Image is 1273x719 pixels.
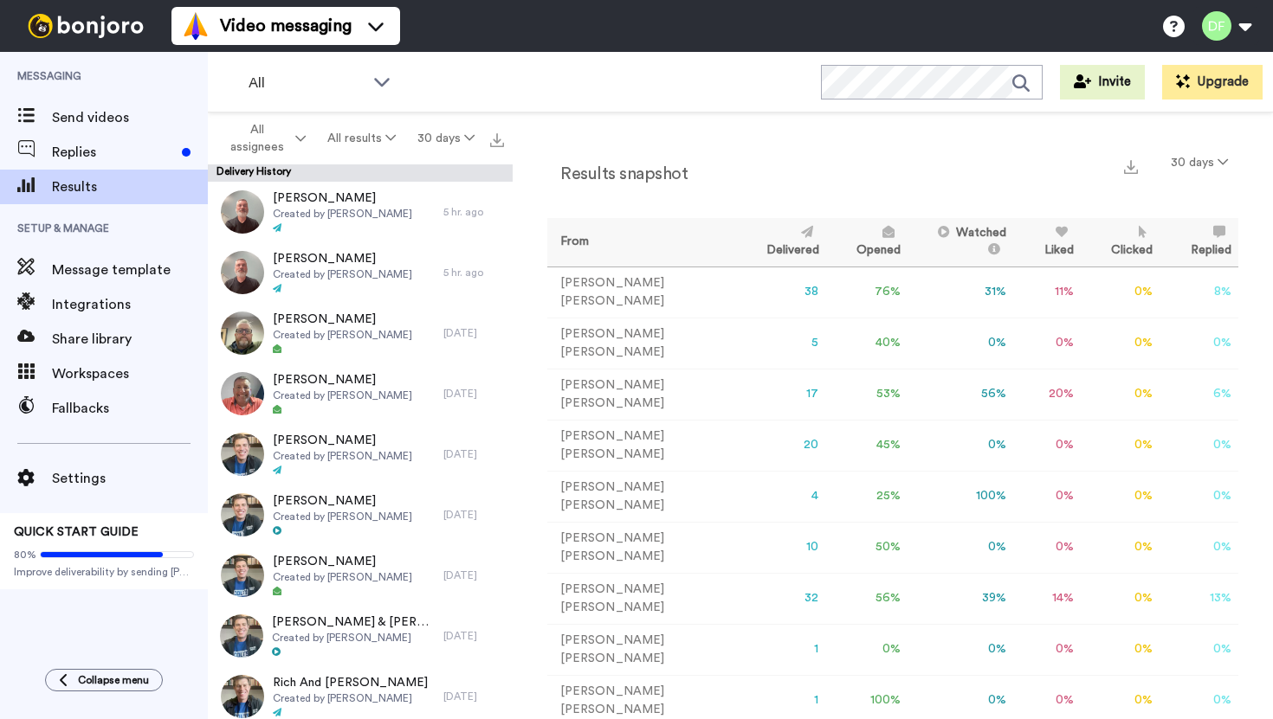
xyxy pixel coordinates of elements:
span: [PERSON_NAME] [273,492,412,510]
td: 5 [735,318,826,369]
td: 17 [735,369,826,420]
span: Created by [PERSON_NAME] [273,449,412,463]
td: [PERSON_NAME] [PERSON_NAME] [547,369,735,420]
td: 0 % [908,318,1013,369]
td: 1 [735,624,826,675]
td: 8 % [1160,266,1238,318]
span: [PERSON_NAME] [273,311,412,328]
span: Results [52,177,208,197]
td: 0 % [1013,420,1081,471]
span: [PERSON_NAME] [273,432,412,449]
td: 0 % [1160,471,1238,522]
td: 0 % [1160,318,1238,369]
span: Workspaces [52,363,208,384]
button: Export all results that match these filters now. [485,125,509,151]
td: 38 [735,266,826,318]
a: [PERSON_NAME]Created by [PERSON_NAME]5 hr. ago [208,182,513,242]
span: Fallbacks [52,398,208,419]
td: 0 % [1160,522,1238,573]
td: 13 % [1160,573,1238,624]
a: [PERSON_NAME] & [PERSON_NAME]Created by [PERSON_NAME][DATE] [208,606,513,666]
img: 7e270250-8e90-4cc0-8789-bd1e2e7f1348-thumb.jpg [220,614,263,658]
td: 0 % [1081,471,1160,522]
td: 0 % [1013,522,1081,573]
th: Watched [908,218,1013,266]
img: 73363ef3-ce8b-41cb-9507-db96fc906b98-thumb.jpg [221,372,264,415]
span: Share library [52,329,208,350]
span: Settings [52,468,208,489]
td: 53 % [826,369,908,420]
span: Created by [PERSON_NAME] [273,570,412,584]
a: [PERSON_NAME]Created by [PERSON_NAME]5 hr. ago [208,242,513,303]
img: export.svg [1124,160,1138,174]
td: [PERSON_NAME] [PERSON_NAME] [547,522,735,573]
img: vm-color.svg [182,12,210,40]
td: 0 % [1160,624,1238,675]
span: Created by [PERSON_NAME] [273,510,412,523]
img: 50c6dc6b-ee9b-4b8b-b464-d98dc373dc0f-thumb.jpg [221,493,264,536]
span: [PERSON_NAME] & [PERSON_NAME] [272,613,435,631]
td: 0 % [1081,573,1160,624]
th: From [547,218,735,266]
div: [DATE] [443,629,504,643]
th: Clicked [1081,218,1160,266]
button: Collapse menu [45,669,163,691]
button: All assignees [211,114,317,163]
img: export.svg [490,133,504,147]
img: f8d96b4a-08ff-47d3-a44a-5c4ec1278eb5-thumb.jpg [221,433,264,476]
a: [PERSON_NAME]Created by [PERSON_NAME][DATE] [208,485,513,545]
div: [DATE] [443,447,504,461]
button: Export a summary of each team member’s results that match this filter now. [1119,153,1143,178]
img: 5d202820-ccfe-41a7-8e7f-fd4e57caa971-thumb.jpg [221,311,264,355]
span: Rich And [PERSON_NAME] [273,674,428,691]
a: [PERSON_NAME]Created by [PERSON_NAME][DATE] [208,303,513,363]
span: Replies [52,142,175,163]
td: 31 % [908,266,1013,318]
th: Delivered [735,218,826,266]
span: Video messaging [220,14,352,38]
td: 0 % [908,624,1013,675]
span: 80% [14,548,36,562]
span: [PERSON_NAME] [273,189,412,207]
td: 20 % [1013,369,1081,420]
td: 14 % [1013,573,1081,624]
td: 0 % [826,624,908,675]
div: [DATE] [443,568,504,582]
td: 10 [735,522,826,573]
td: 0 % [1160,420,1238,471]
div: Delivery History [208,164,513,182]
div: [DATE] [443,326,504,340]
td: 0 % [1081,318,1160,369]
span: Created by [PERSON_NAME] [273,267,412,281]
span: QUICK START GUIDE [14,526,139,538]
span: [PERSON_NAME] [273,250,412,267]
span: Created by [PERSON_NAME] [273,207,412,221]
td: [PERSON_NAME] [PERSON_NAME] [547,318,735,369]
td: 0 % [1081,266,1160,318]
td: 56 % [908,369,1013,420]
td: 6 % [1160,369,1238,420]
span: [PERSON_NAME] [273,553,412,570]
td: 0 % [1013,318,1081,369]
td: 0 % [908,522,1013,573]
th: Liked [1013,218,1081,266]
span: Created by [PERSON_NAME] [273,388,412,402]
img: 86341eda-28c5-4ac1-ac43-9cdb156ce121-thumb.jpg [221,251,264,294]
div: [DATE] [443,508,504,522]
a: Invite [1060,65,1145,100]
img: f2c563f8-8d62-4321-a924-3f53b54c0421-thumb.jpg [221,675,264,718]
span: Created by [PERSON_NAME] [273,328,412,342]
td: 76 % [826,266,908,318]
button: 30 days [1160,147,1238,178]
td: 25 % [826,471,908,522]
td: [PERSON_NAME] [PERSON_NAME] [547,573,735,624]
div: 5 hr. ago [443,266,504,279]
button: Upgrade [1162,65,1263,100]
td: [PERSON_NAME] [PERSON_NAME] [547,420,735,471]
span: All [249,73,365,93]
a: [PERSON_NAME]Created by [PERSON_NAME][DATE] [208,545,513,606]
span: Collapse menu [78,673,149,687]
span: Improve deliverability by sending [PERSON_NAME]’s from your own email [14,565,194,579]
div: [DATE] [443,387,504,401]
span: Message template [52,260,208,280]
